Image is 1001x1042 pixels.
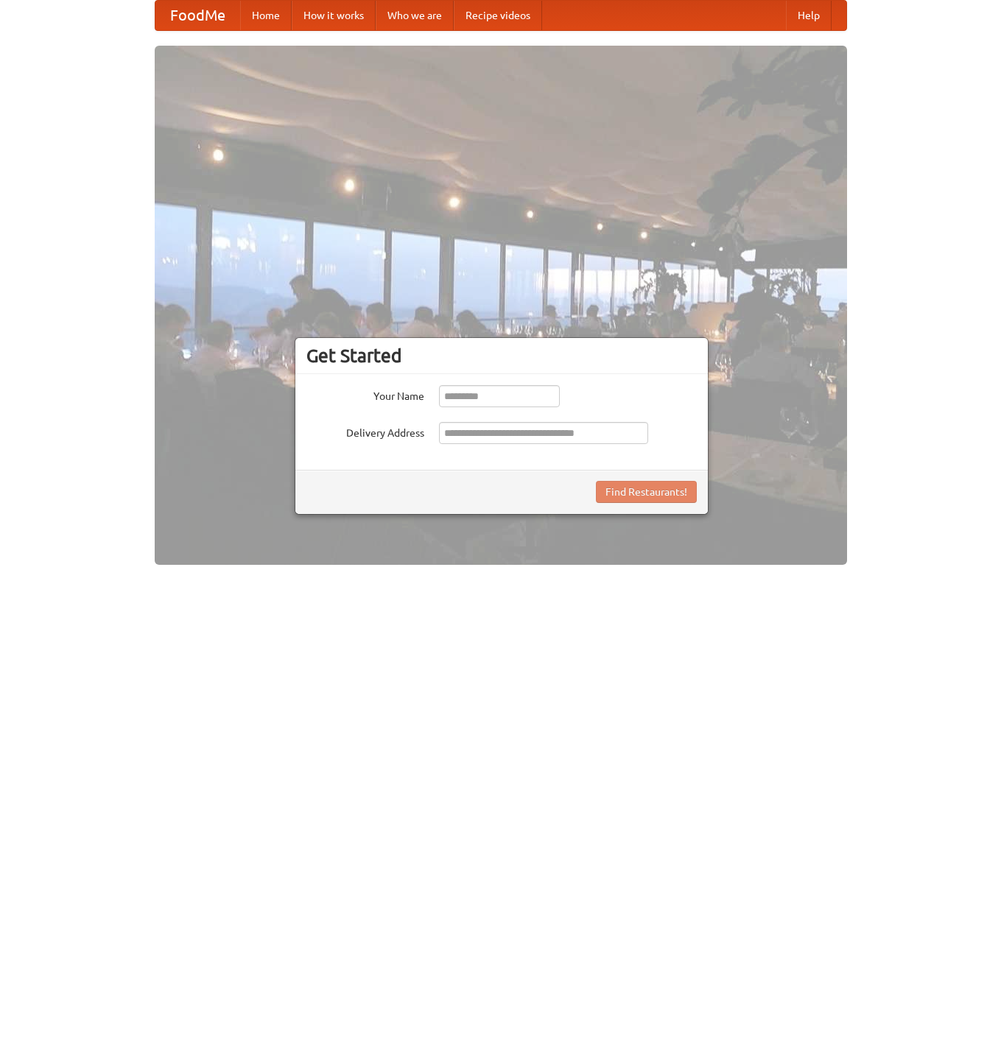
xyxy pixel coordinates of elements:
[376,1,454,30] a: Who we are
[306,345,697,367] h3: Get Started
[786,1,832,30] a: Help
[596,481,697,503] button: Find Restaurants!
[240,1,292,30] a: Home
[306,422,424,440] label: Delivery Address
[306,385,424,404] label: Your Name
[292,1,376,30] a: How it works
[454,1,542,30] a: Recipe videos
[155,1,240,30] a: FoodMe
